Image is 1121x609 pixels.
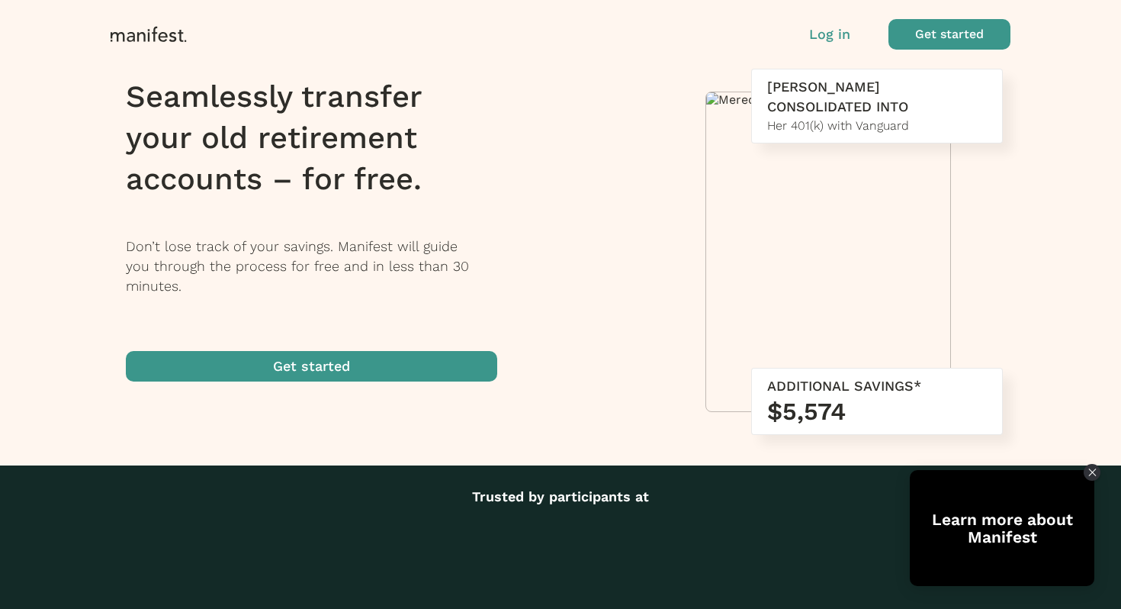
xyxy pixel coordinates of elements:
div: Open Tolstoy [910,470,1094,586]
div: Tolstoy bubble widget [910,470,1094,586]
div: Close Tolstoy widget [1084,464,1100,481]
div: ADDITIONAL SAVINGS* [767,376,987,396]
button: Get started [126,351,497,382]
button: Get started [888,19,1010,50]
div: Learn more about Manifest [910,511,1094,546]
div: [PERSON_NAME] CONSOLIDATED INTO [767,77,987,117]
p: Don’t lose track of your savings. Manifest will guide you through the process for free and in les... [126,237,517,296]
h1: Seamlessly transfer your old retirement accounts – for free. [126,76,517,200]
h3: $5,574 [767,396,987,427]
img: Meredith [706,92,950,107]
div: Open Tolstoy widget [910,470,1094,586]
div: Her 401(k) with Vanguard [767,117,987,135]
button: Log in [809,24,850,44]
